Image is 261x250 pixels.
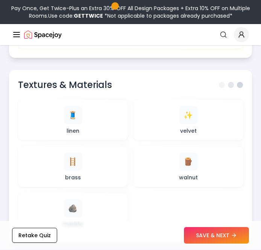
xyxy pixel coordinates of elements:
nav: Global [12,24,249,45]
p: linen [67,127,79,135]
p: walnut [179,174,198,182]
span: 🪨 [68,203,77,214]
p: brass [65,174,81,182]
span: *Not applicable to packages already purchased* [103,12,232,20]
p: marble [63,221,83,228]
span: Use code: [48,12,103,20]
span: 🪜 [68,157,77,167]
img: Spacejoy Logo [24,27,62,42]
span: 🪵 [184,157,193,167]
b: GETTWICE [74,12,103,20]
button: Retake Quiz [12,228,57,243]
a: Spacejoy [24,27,62,42]
div: Pay Once, Get Twice-Plus an Extra 30% OFF All Design Packages + Extra 10% OFF on Multiple Rooms. [3,5,258,20]
p: velvet [180,127,197,135]
span: ✨ [184,110,193,121]
h3: Textures & Materials [18,79,112,91]
button: SAVE & NEXT [184,227,249,244]
span: 🧵 [68,110,77,121]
